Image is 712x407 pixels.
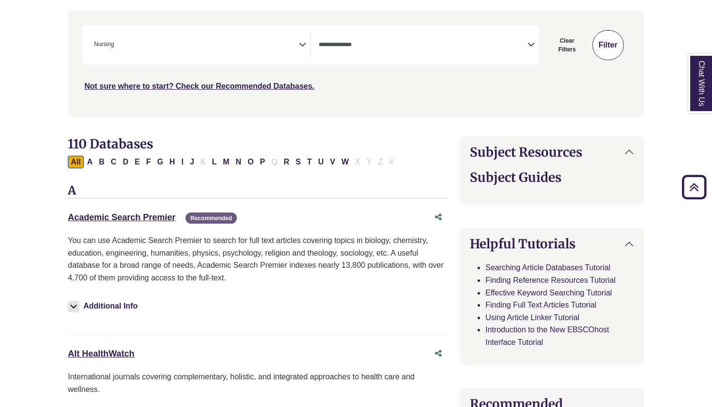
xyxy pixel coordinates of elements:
[293,156,304,168] button: Filter Results S
[592,30,624,60] button: Submit for Search Results
[68,349,134,358] a: Alt HealthWatch
[68,212,175,222] a: Academic Search Premier
[460,228,644,259] button: Helpful Tutorials
[84,82,314,90] a: Not sure where to start? Check our Recommended Databases.
[68,184,448,198] h3: A
[281,156,293,168] button: Filter Results R
[429,208,448,227] button: Share this database
[68,136,153,152] span: 110 Databases
[319,42,527,49] textarea: Search
[485,301,596,309] a: Finding Full Text Articles Tutorial
[132,156,143,168] button: Filter Results E
[209,156,219,168] button: Filter Results L
[154,156,166,168] button: Filter Results G
[485,263,610,272] a: Searching Article Databases Tutorial
[257,156,268,168] button: Filter Results P
[460,137,644,167] button: Subject Resources
[470,170,634,185] h2: Subject Guides
[187,156,197,168] button: Filter Results J
[120,156,131,168] button: Filter Results D
[186,212,237,224] span: Recommended
[94,40,114,49] span: Nursing
[68,299,140,313] button: Additional Info
[544,30,590,60] button: Clear Filters
[485,326,609,346] a: Introduction to the New EBSCOhost Interface Tutorial
[108,156,120,168] button: Filter Results C
[233,156,245,168] button: Filter Results N
[116,42,121,49] textarea: Search
[68,234,448,284] p: You can use Academic Search Premier to search for full text articles covering topics in biology, ...
[178,156,186,168] button: Filter Results I
[68,11,644,116] nav: Search filters
[245,156,256,168] button: Filter Results O
[68,156,83,168] button: All
[485,313,579,322] a: Using Article Linker Tutorial
[327,156,338,168] button: Filter Results V
[315,156,327,168] button: Filter Results U
[220,156,232,168] button: Filter Results M
[167,156,178,168] button: Filter Results H
[339,156,352,168] button: Filter Results W
[143,156,154,168] button: Filter Results F
[485,289,612,297] a: Effective Keyword Searching Tutorial
[68,157,397,165] div: Alpha-list to filter by first letter of database name
[68,371,448,395] p: International journals covering complementary, holistic, and integrated approaches to health care...
[84,156,96,168] button: Filter Results A
[485,276,616,284] a: Finding Reference Resources Tutorial
[679,180,710,194] a: Back to Top
[96,156,108,168] button: Filter Results B
[304,156,315,168] button: Filter Results T
[429,344,448,363] button: Share this database
[90,40,114,49] li: Nursing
